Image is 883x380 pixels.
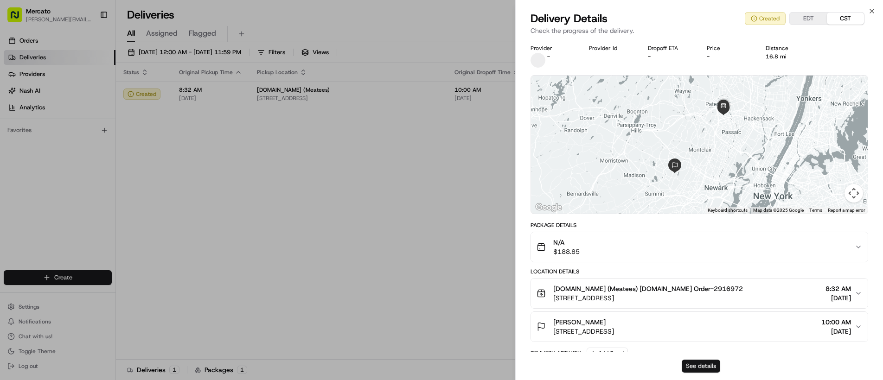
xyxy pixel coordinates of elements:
button: [PERSON_NAME][STREET_ADDRESS]10:00 AM[DATE] [531,312,868,342]
div: 16.8 mi [766,53,810,60]
span: API Documentation [88,134,149,144]
button: N/A$188.85 [531,232,868,262]
button: Created [745,12,786,25]
a: Powered byPylon [65,157,112,164]
img: Google [533,202,564,214]
a: Open this area in Google Maps (opens a new window) [533,202,564,214]
button: Map camera controls [845,184,863,203]
div: Provider Id [589,44,633,52]
p: Check the progress of the delivery. [531,26,868,35]
span: [DATE] [821,327,851,336]
div: 💻 [78,135,86,143]
span: 8:32 AM [825,284,851,293]
div: - [648,53,692,60]
div: Location Details [531,268,868,275]
div: - [707,53,751,60]
span: Knowledge Base [19,134,71,144]
span: 10:00 AM [821,317,851,327]
span: [DOMAIN_NAME] (Meatees) [DOMAIN_NAME] Order-2916972 [553,284,743,293]
div: We're available if you need us! [32,98,117,105]
span: [STREET_ADDRESS] [553,327,614,336]
div: 📗 [9,135,17,143]
span: [PERSON_NAME] [553,317,606,327]
button: [DOMAIN_NAME] (Meatees) [DOMAIN_NAME] Order-2916972[STREET_ADDRESS]8:32 AM[DATE] [531,279,868,308]
span: $188.85 [553,247,580,256]
a: 📗Knowledge Base [6,131,75,147]
span: - [547,53,550,60]
span: N/A [553,238,580,247]
input: Clear [24,60,153,70]
img: 1736555255976-a54dd68f-1ca7-489b-9aae-adbdc363a1c4 [9,89,26,105]
button: Keyboard shortcuts [708,207,748,214]
span: Delivery Details [531,11,608,26]
span: [DATE] [825,293,851,303]
button: CST [827,13,864,25]
span: [STREET_ADDRESS] [553,293,743,303]
span: Map data ©2025 Google [753,208,804,213]
div: Provider [531,44,575,52]
div: Price [707,44,751,52]
a: Report a map error [828,208,865,213]
div: Package Details [531,222,868,229]
div: Start new chat [32,89,152,98]
a: Terms (opens in new tab) [809,208,822,213]
div: Delivery Activity [531,349,581,357]
p: Welcome 👋 [9,37,169,52]
div: Dropoff ETA [648,44,692,52]
span: Pylon [92,157,112,164]
button: EDT [790,13,827,25]
div: Distance [766,44,810,52]
button: Start new chat [158,91,169,102]
button: See details [682,360,720,373]
a: 💻API Documentation [75,131,153,147]
img: Nash [9,9,28,28]
button: Add Event [587,348,628,359]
